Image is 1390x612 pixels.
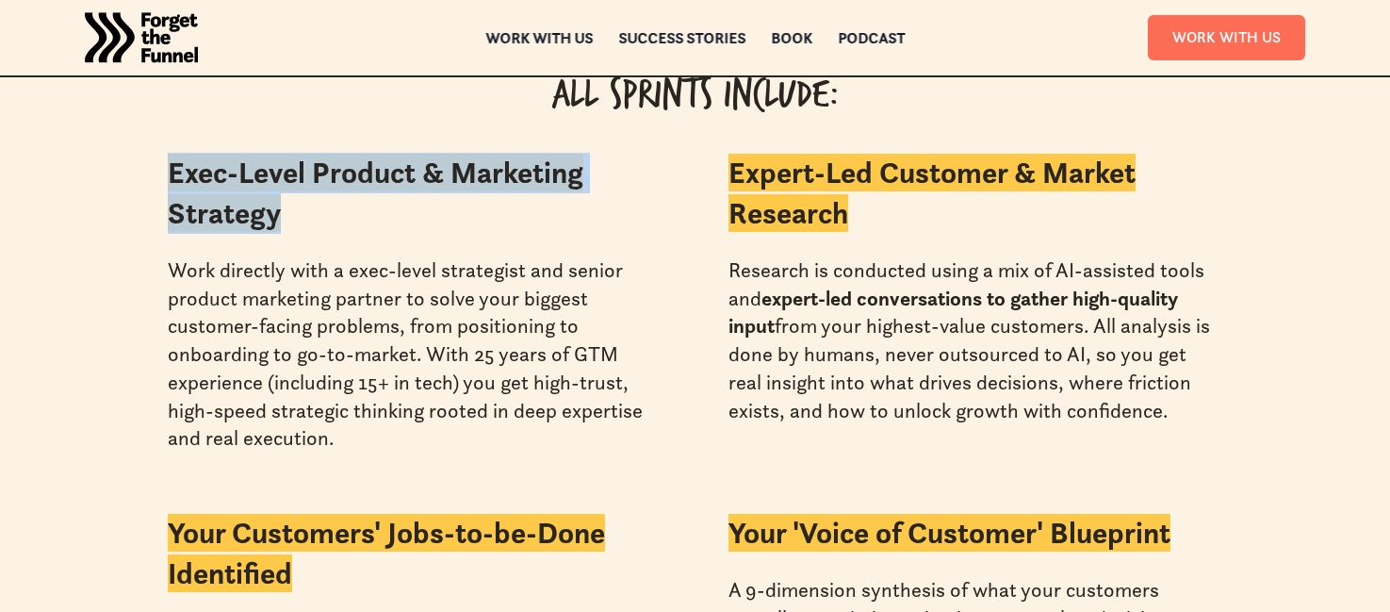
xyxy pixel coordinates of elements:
[111,74,1280,138] div: All Sprints Include:
[728,286,1178,339] strong: expert-led conversations to gather high-quality input
[771,31,812,44] a: Book
[1148,15,1305,59] a: Work With Us
[168,256,662,453] div: Work directly with a exec-level strategist and senior product marketing partner to solve your big...
[838,31,905,44] a: Podcast
[618,31,745,44] a: Success Stories
[728,514,1170,552] strong: Your 'Voice of Customer' Blueprint
[168,154,583,232] strong: Exec-Level Product & Marketing Strategy
[485,31,593,44] a: Work with us
[168,514,605,592] strong: Your Customers' Jobs-to-be-Done Identified
[728,154,1136,232] strong: Expert-Led Customer & Market Research
[728,256,1223,424] div: Research is conducted using a mix of AI-assisted tools and from your highest-value customers. All...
